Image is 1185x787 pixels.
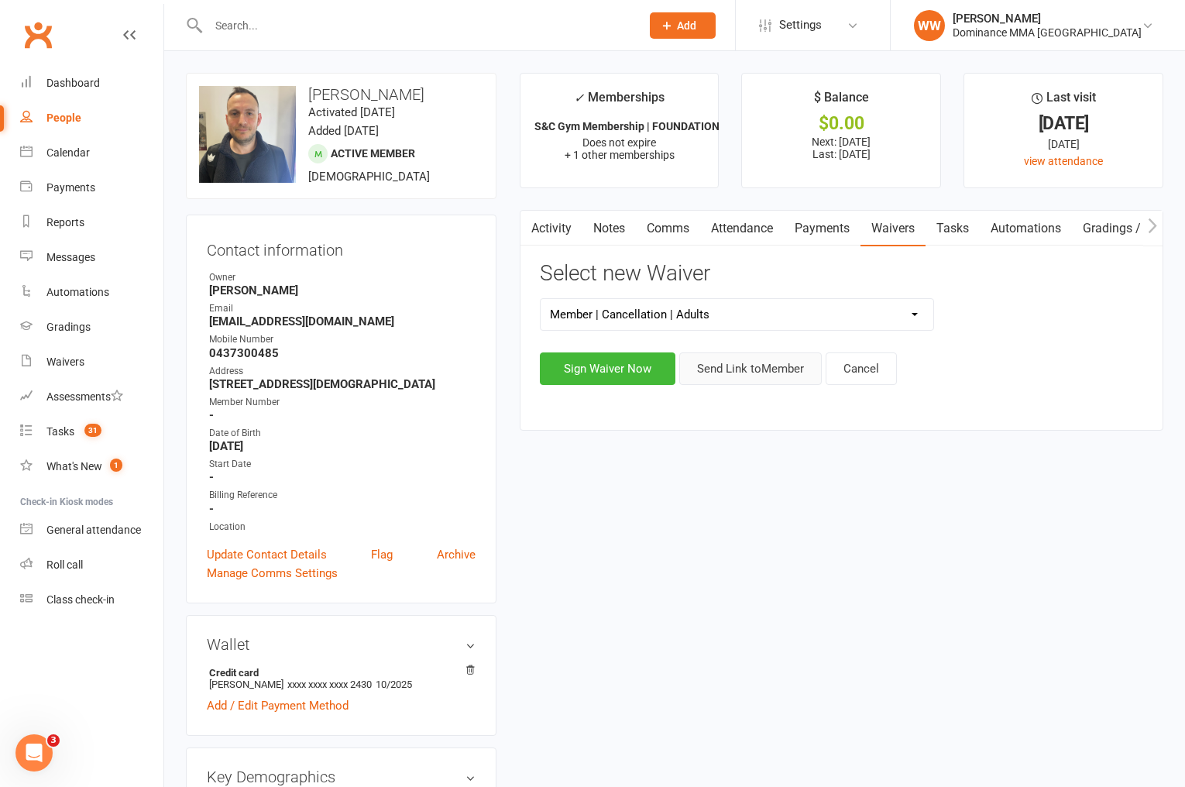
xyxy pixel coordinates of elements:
[209,408,476,422] strong: -
[331,147,415,160] span: Active member
[46,286,109,298] div: Automations
[209,270,476,285] div: Owner
[209,314,476,328] strong: [EMAIL_ADDRESS][DOMAIN_NAME]
[46,216,84,229] div: Reports
[376,679,412,690] span: 10/2025
[209,470,476,484] strong: -
[756,115,926,132] div: $0.00
[20,136,163,170] a: Calendar
[20,414,163,449] a: Tasks 31
[677,19,696,32] span: Add
[209,457,476,472] div: Start Date
[582,136,656,149] span: Does not expire
[20,205,163,240] a: Reports
[207,696,349,715] a: Add / Edit Payment Method
[534,120,720,132] strong: S&C Gym Membership | FOUNDATION
[860,211,926,246] a: Waivers
[700,211,784,246] a: Attendance
[650,12,716,39] button: Add
[207,545,327,564] a: Update Contact Details
[209,520,476,534] div: Location
[207,665,476,692] li: [PERSON_NAME]
[15,734,53,772] iframe: Intercom live chat
[20,345,163,380] a: Waivers
[46,558,83,571] div: Roll call
[574,88,665,116] div: Memberships
[308,105,395,119] time: Activated [DATE]
[784,211,860,246] a: Payments
[582,211,636,246] a: Notes
[1024,155,1103,167] a: view attendance
[437,545,476,564] a: Archive
[47,734,60,747] span: 3
[46,425,74,438] div: Tasks
[565,149,675,161] span: + 1 other memberships
[84,424,101,437] span: 31
[779,8,822,43] span: Settings
[209,346,476,360] strong: 0437300485
[46,460,102,473] div: What's New
[207,235,476,259] h3: Contact information
[540,352,675,385] button: Sign Waiver Now
[1032,88,1096,115] div: Last visit
[980,211,1072,246] a: Automations
[207,564,338,583] a: Manage Comms Settings
[199,86,483,103] h3: [PERSON_NAME]
[308,124,379,138] time: Added [DATE]
[20,548,163,583] a: Roll call
[209,301,476,316] div: Email
[20,583,163,617] a: Class kiosk mode
[209,395,476,410] div: Member Number
[209,377,476,391] strong: [STREET_ADDRESS][DEMOGRAPHIC_DATA]
[46,146,90,159] div: Calendar
[371,545,393,564] a: Flag
[978,136,1149,153] div: [DATE]
[20,240,163,275] a: Messages
[756,136,926,160] p: Next: [DATE] Last: [DATE]
[209,488,476,503] div: Billing Reference
[287,679,372,690] span: xxxx xxxx xxxx 2430
[20,275,163,310] a: Automations
[814,88,869,115] div: $ Balance
[20,449,163,484] a: What's New1
[46,593,115,606] div: Class check-in
[46,390,123,403] div: Assessments
[20,101,163,136] a: People
[978,115,1149,132] div: [DATE]
[209,426,476,441] div: Date of Birth
[207,768,476,785] h3: Key Demographics
[20,513,163,548] a: General attendance kiosk mode
[19,15,57,54] a: Clubworx
[46,321,91,333] div: Gradings
[46,181,95,194] div: Payments
[574,91,584,105] i: ✓
[679,352,822,385] button: Send Link toMember
[207,636,476,653] h3: Wallet
[199,86,296,183] img: image1749540753.png
[20,66,163,101] a: Dashboard
[914,10,945,41] div: WW
[204,15,630,36] input: Search...
[953,12,1142,26] div: [PERSON_NAME]
[20,170,163,205] a: Payments
[953,26,1142,40] div: Dominance MMA [GEOGRAPHIC_DATA]
[46,77,100,89] div: Dashboard
[20,310,163,345] a: Gradings
[540,262,1143,286] h3: Select new Waiver
[209,439,476,453] strong: [DATE]
[46,251,95,263] div: Messages
[46,356,84,368] div: Waivers
[46,112,81,124] div: People
[209,502,476,516] strong: -
[636,211,700,246] a: Comms
[46,524,141,536] div: General attendance
[209,364,476,379] div: Address
[826,352,897,385] button: Cancel
[209,667,468,679] strong: Credit card
[209,284,476,297] strong: [PERSON_NAME]
[308,170,430,184] span: [DEMOGRAPHIC_DATA]
[520,211,582,246] a: Activity
[926,211,980,246] a: Tasks
[209,332,476,347] div: Mobile Number
[110,459,122,472] span: 1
